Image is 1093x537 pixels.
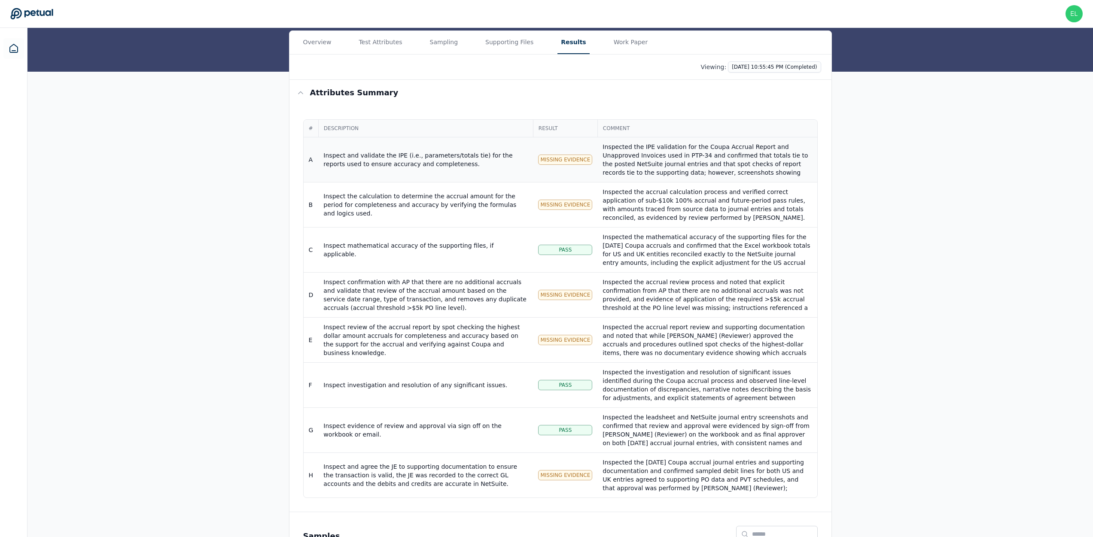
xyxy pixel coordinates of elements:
button: Results [557,31,589,54]
img: eliot+klaviyo@petual.ai [1066,5,1083,22]
div: Inspected the accrual review process and noted that explicit confirmation from AP that there are ... [603,278,812,338]
div: Inspected the accrual calculation process and verified correct application of sub-$10k 100% accru... [603,188,812,265]
span: # [309,125,313,132]
a: Go to Dashboard [10,8,53,20]
td: B [304,182,319,228]
div: Inspect and validate the IPE (i.e., parameters/totals tie) for the reports used to ensure accurac... [323,151,528,168]
span: Missing Evidence [540,201,590,208]
td: A [304,137,319,182]
div: Inspect confirmation with AP that there are no additional accruals and validate that review of th... [323,278,528,312]
td: D [304,273,319,318]
div: Inspect mathematical accuracy of the supporting files, if applicable. [323,241,528,258]
span: Result [539,125,592,132]
span: Pass [559,246,572,253]
span: Comment [603,125,812,132]
button: Attributes summary [289,80,831,106]
div: Inspect review of the accrual report by spot checking the highest dollar amount accruals for comp... [323,323,528,357]
td: G [304,408,319,453]
span: Missing Evidence [540,291,590,298]
a: Dashboard [3,38,24,59]
div: Inspect and agree the JE to supporting documentation to ensure the transaction is valid, the JE w... [323,462,528,488]
div: Inspected the leadsheet and NetSuite journal entry screenshots and confirmed that review and appr... [603,413,812,456]
div: Inspected the accrual report review and supporting documentation and noted that while [PERSON_NAM... [603,323,812,400]
p: Viewing: [701,63,727,71]
div: Inspect investigation and resolution of any significant issues. [323,381,528,389]
span: Pass [559,382,572,388]
td: E [304,318,319,363]
button: Supporting Files [482,31,537,54]
td: H [304,453,319,498]
button: Work Paper [610,31,652,54]
td: F [304,363,319,408]
div: Inspected the [DATE] Coupa accrual journal entries and supporting documentation and confirmed sam... [603,458,812,527]
span: Missing Evidence [540,337,590,343]
span: Description [324,125,528,132]
td: C [304,228,319,273]
div: Inspected the IPE validation for the Coupa Accrual Report and Unapproved Invoices used in PTP-34 ... [603,143,812,203]
span: Missing Evidence [540,156,590,163]
h3: Attributes summary [310,87,399,99]
div: Inspected the investigation and resolution of significant issues identified during the Coupa accr... [603,368,812,445]
button: Overview [300,31,335,54]
div: Inspected the mathematical accuracy of the supporting files for the [DATE] Coupa accruals and con... [603,233,812,276]
button: [DATE] 10:55:45 PM (Completed) [728,61,821,73]
button: Test Attributes [355,31,405,54]
span: Pass [559,427,572,434]
span: Missing Evidence [540,472,590,479]
div: Inspect evidence of review and approval via sign off on the workbook or email. [323,422,528,439]
button: Sampling [426,31,462,54]
div: Inspect the calculation to determine the accrual amount for the period for completeness and accur... [323,192,528,218]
